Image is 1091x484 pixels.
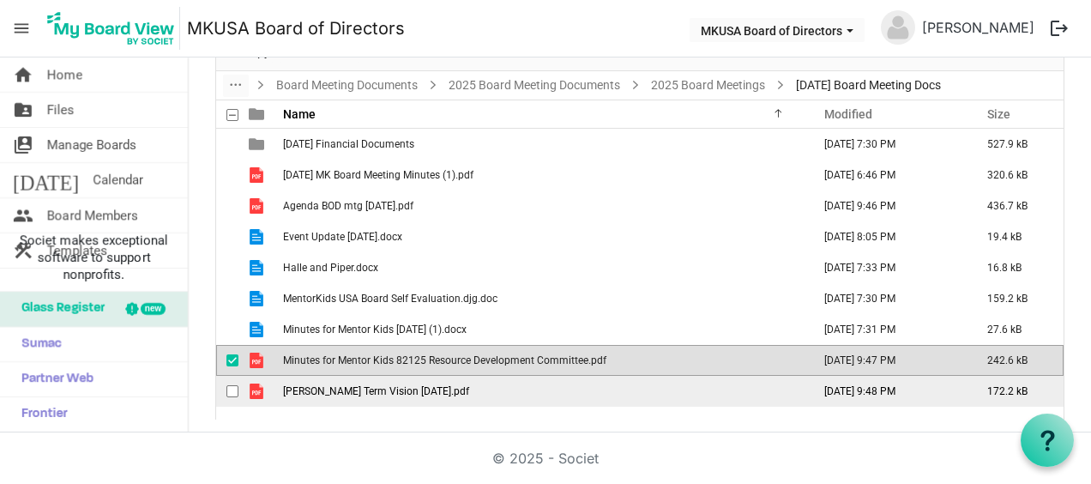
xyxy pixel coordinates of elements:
[445,75,624,96] a: 2025 Board Meeting Documents
[47,128,136,162] span: Manage Boards
[238,283,278,314] td: is template cell column header type
[690,18,865,42] button: MKUSA Board of Directors dropdownbutton
[13,198,33,233] span: people
[216,160,238,191] td: checkbox
[283,231,402,243] span: Event Update [DATE].docx
[824,107,872,121] span: Modified
[216,191,238,221] td: checkbox
[278,191,806,221] td: Agenda BOD mtg Sept 16 2025.pdf is template cell column header Name
[278,160,806,191] td: 7-15-25 MK Board Meeting Minutes (1).pdf is template cell column header Name
[806,252,969,283] td: September 16, 2025 7:33 PM column header Modified
[8,232,180,283] span: Societ makes exceptional software to support nonprofits.
[42,7,187,50] a: My Board View Logo
[492,450,599,467] a: © 2025 - Societ
[1041,10,1077,46] button: logout
[806,221,969,252] td: September 16, 2025 8:05 PM column header Modified
[42,7,180,50] img: My Board View Logo
[216,283,238,314] td: checkbox
[47,93,75,127] span: Files
[806,314,969,345] td: September 16, 2025 7:31 PM column header Modified
[969,252,1064,283] td: 16.8 kB is template cell column header Size
[283,200,413,212] span: Agenda BOD mtg [DATE].pdf
[806,376,969,407] td: September 10, 2025 9:48 PM column header Modified
[969,129,1064,160] td: 527.9 kB is template cell column header Size
[283,293,497,305] span: MentorKids USA Board Self Evaluation.djg.doc
[283,385,469,397] span: [PERSON_NAME] Term Vision [DATE].pdf
[13,93,33,127] span: folder_shared
[216,376,238,407] td: checkbox
[13,292,105,326] span: Glass Register
[969,345,1064,376] td: 242.6 kB is template cell column header Size
[278,345,806,376] td: Minutes for Mentor Kids 82125 Resource Development Committee.pdf is template cell column header Name
[273,75,421,96] a: Board Meeting Documents
[283,262,378,274] span: Halle and Piper.docx
[969,283,1064,314] td: 159.2 kB is template cell column header Size
[141,303,166,315] div: new
[278,314,806,345] td: Minutes for Mentor Kids 8-21-25 (1).docx is template cell column header Name
[187,11,405,45] a: MKUSA Board of Directors
[278,221,806,252] td: Event Update 9-16-25.docx is template cell column header Name
[283,107,316,121] span: Name
[278,129,806,160] td: 9-16-25 Financial Documents is template cell column header Name
[13,163,79,197] span: [DATE]
[216,345,238,376] td: checkbox
[47,198,138,233] span: Board Members
[283,169,473,181] span: [DATE] MK Board Meeting Minutes (1).pdf
[238,221,278,252] td: is template cell column header type
[283,354,606,366] span: Minutes for Mentor Kids 82125 Resource Development Committee.pdf
[969,221,1064,252] td: 19.4 kB is template cell column header Size
[216,221,238,252] td: checkbox
[806,160,969,191] td: September 16, 2025 6:46 PM column header Modified
[278,376,806,407] td: MK Long Term Vision 9-8-25.pdf is template cell column header Name
[806,345,969,376] td: September 10, 2025 9:47 PM column header Modified
[13,362,93,396] span: Partner Web
[216,314,238,345] td: checkbox
[238,191,278,221] td: is template cell column header type
[223,75,249,97] button: dropdownbutton
[13,128,33,162] span: switch_account
[13,397,68,432] span: Frontier
[648,75,769,96] a: 2025 Board Meetings
[881,10,915,45] img: no-profile-picture.svg
[278,252,806,283] td: Halle and Piper.docx is template cell column header Name
[5,12,38,45] span: menu
[238,160,278,191] td: is template cell column header type
[969,191,1064,221] td: 436.7 kB is template cell column header Size
[793,75,944,96] span: [DATE] Board Meeting Docs
[969,160,1064,191] td: 320.6 kB is template cell column header Size
[987,107,1010,121] span: Size
[216,129,238,160] td: checkbox
[806,191,969,221] td: September 10, 2025 9:46 PM column header Modified
[13,57,33,92] span: home
[283,324,467,336] span: Minutes for Mentor Kids [DATE] (1).docx
[47,57,82,92] span: Home
[278,283,806,314] td: MentorKids USA Board Self Evaluation.djg.doc is template cell column header Name
[806,283,969,314] td: September 16, 2025 7:30 PM column header Modified
[238,252,278,283] td: is template cell column header type
[915,10,1041,45] a: [PERSON_NAME]
[238,345,278,376] td: is template cell column header type
[283,138,414,150] span: [DATE] Financial Documents
[238,376,278,407] td: is template cell column header type
[93,163,143,197] span: Calendar
[216,252,238,283] td: checkbox
[969,376,1064,407] td: 172.2 kB is template cell column header Size
[13,327,62,361] span: Sumac
[238,314,278,345] td: is template cell column header type
[238,129,278,160] td: is template cell column header type
[969,314,1064,345] td: 27.6 kB is template cell column header Size
[806,129,969,160] td: September 16, 2025 7:30 PM column header Modified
